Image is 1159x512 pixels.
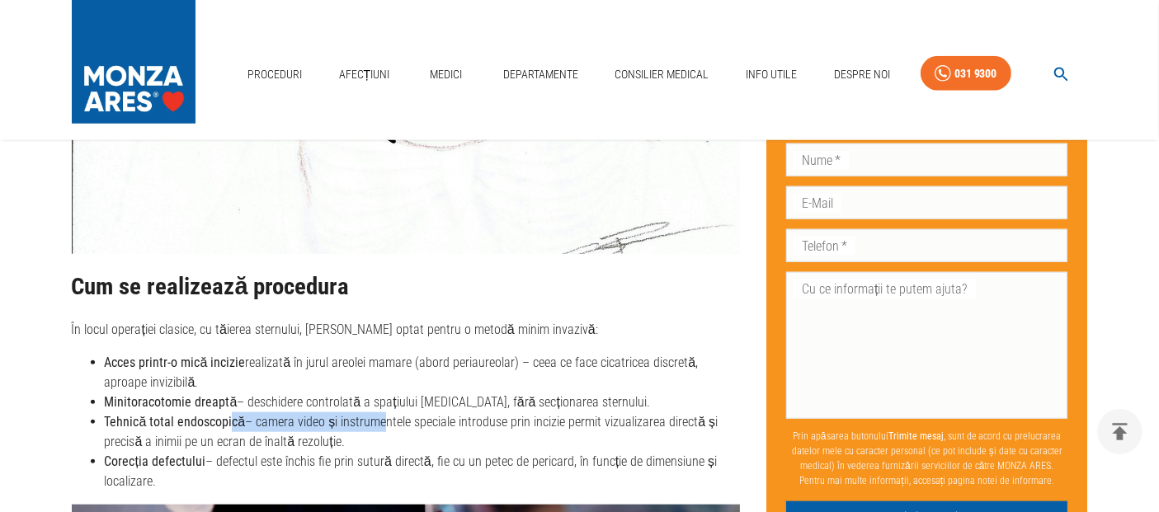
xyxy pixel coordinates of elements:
li: – defectul este închis fie prin sutură directă, fie cu un petec de pericard, în funcție de dimens... [105,452,741,491]
p: În locul operației clasice, cu tăierea sternului, [PERSON_NAME] optat pentru o metodă minim invaz... [72,320,741,340]
div: 031 9300 [954,63,997,84]
strong: Minitoracotomie dreaptă [105,394,238,410]
a: Proceduri [241,58,309,92]
a: Departamente [497,58,585,92]
li: – camera video și instrumentele speciale introduse prin incizie permit vizualizarea directă și pr... [105,412,741,452]
strong: Corecția defectului [105,453,205,469]
a: 031 9300 [921,56,1011,92]
h2: Cum se realizează procedura [72,274,741,300]
a: Medici [420,58,473,92]
p: Prin apăsarea butonului , sunt de acord cu prelucrarea datelor mele cu caracter personal (ce pot ... [786,422,1067,495]
li: – deschidere controlată a spațiului [MEDICAL_DATA], fără secționarea sternului. [105,392,741,412]
a: Afecțiuni [332,58,397,92]
button: delete [1097,409,1143,454]
a: Consilier Medical [608,58,715,92]
b: Trimite mesaj [888,430,944,442]
a: Info Utile [739,58,803,92]
strong: Acces printr-o mică incizie [105,355,246,370]
strong: Tehnică total endoscopică [105,414,246,430]
a: Despre Noi [827,58,897,92]
li: realizată în jurul areolei mamare (abord periaureolar) – ceea ce face cicatricea discretă, aproap... [105,353,741,392]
